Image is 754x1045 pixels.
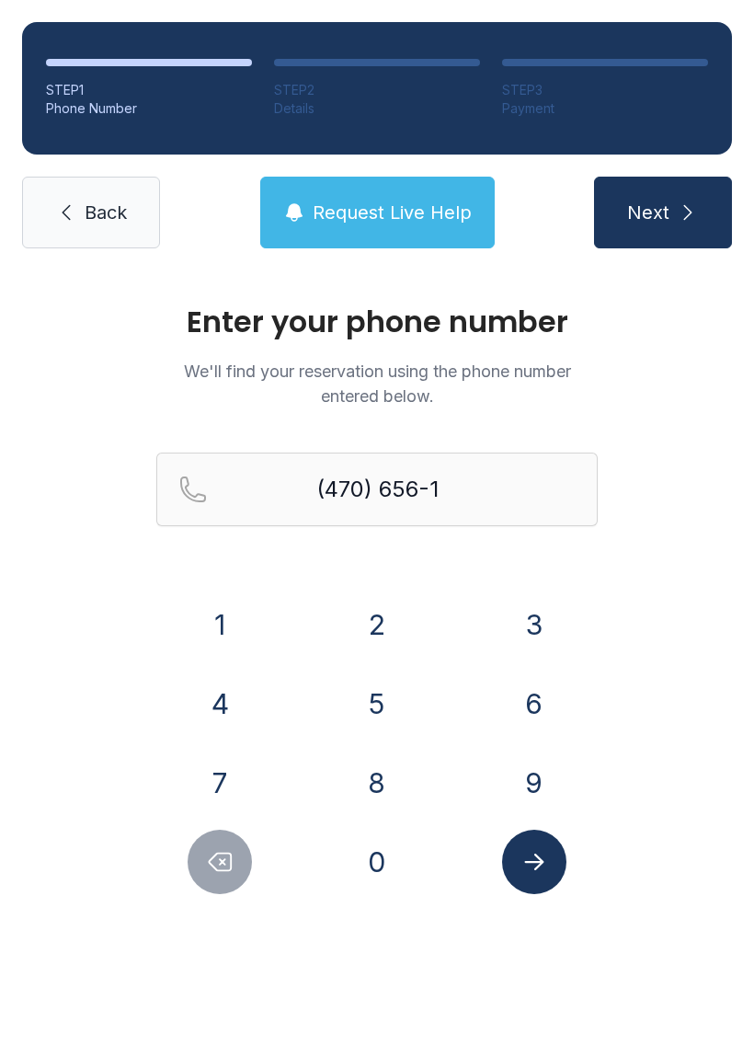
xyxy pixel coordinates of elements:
button: 8 [345,751,409,815]
button: 7 [188,751,252,815]
span: Request Live Help [313,200,472,225]
button: 4 [188,672,252,736]
button: 9 [502,751,566,815]
button: 0 [345,830,409,894]
div: STEP 3 [502,81,708,99]
p: We'll find your reservation using the phone number entered below. [156,359,598,408]
button: 3 [502,592,566,657]
button: Delete number [188,830,252,894]
h1: Enter your phone number [156,307,598,337]
button: 5 [345,672,409,736]
span: Back [85,200,127,225]
button: 1 [188,592,252,657]
div: Payment [502,99,708,118]
div: Phone Number [46,99,252,118]
button: Submit lookup form [502,830,566,894]
span: Next [627,200,669,225]
div: STEP 2 [274,81,480,99]
input: Reservation phone number [156,453,598,526]
button: 6 [502,672,566,736]
div: Details [274,99,480,118]
div: STEP 1 [46,81,252,99]
button: 2 [345,592,409,657]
